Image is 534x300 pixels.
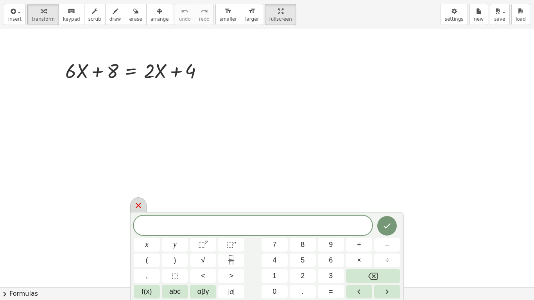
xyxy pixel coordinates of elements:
[146,4,173,25] button: arrange
[218,269,244,283] button: Greater than
[151,16,169,22] span: arrange
[190,285,216,298] button: Greek alphabet
[301,271,305,281] span: 2
[318,254,344,267] button: 6
[125,4,146,25] button: erase
[272,271,276,281] span: 1
[218,285,244,298] button: Absolute value
[199,16,210,22] span: redo
[198,241,205,248] span: ⬚
[162,238,188,252] button: y
[374,254,400,267] button: Divide
[162,285,188,298] button: Alphabet
[290,285,316,298] button: .
[357,255,361,266] span: ×
[218,238,244,252] button: Superscript
[469,4,488,25] button: new
[197,286,209,297] span: αβγ
[32,16,55,22] span: transform
[179,16,191,22] span: undo
[229,271,233,281] span: >
[146,255,148,266] span: (
[220,16,237,22] span: smaller
[228,287,230,295] span: |
[146,271,148,281] span: ,
[318,269,344,283] button: 3
[134,254,160,267] button: (
[205,239,208,245] sup: 2
[272,255,276,266] span: 4
[134,285,160,298] button: Functions
[511,4,530,25] button: load
[494,16,505,22] span: save
[134,238,160,252] button: x
[262,285,288,298] button: 0
[272,286,276,297] span: 0
[262,269,288,283] button: 1
[145,239,149,250] span: x
[27,4,59,25] button: transform
[175,4,195,25] button: undoundo
[346,285,372,298] button: Left arrow
[190,254,216,267] button: Square root
[224,7,232,16] i: format_size
[162,254,188,267] button: )
[441,4,468,25] button: settings
[227,241,233,248] span: ⬚
[8,16,22,22] span: insert
[201,271,205,281] span: <
[84,4,106,25] button: scrub
[301,239,305,250] span: 8
[172,271,178,281] span: ⬚
[272,239,276,250] span: 7
[109,16,121,22] span: draw
[68,7,75,16] i: keyboard
[374,238,400,252] button: Minus
[346,254,372,267] button: Times
[195,4,214,25] button: redoredo
[346,269,400,283] button: Backspace
[218,254,244,267] button: Fraction
[474,16,484,22] span: new
[329,271,333,281] span: 3
[129,16,142,22] span: erase
[174,255,176,266] span: )
[377,216,397,236] button: Done
[290,238,316,252] button: 8
[265,4,296,25] button: fullscreen
[445,16,464,22] span: settings
[134,269,160,283] button: ,
[201,255,205,266] span: √
[59,4,84,25] button: keyboardkeypad
[385,255,389,266] span: ÷
[174,239,177,250] span: y
[318,238,344,252] button: 9
[346,238,372,252] button: Plus
[329,255,333,266] span: 6
[162,269,188,283] button: Placeholder
[385,239,389,250] span: –
[88,16,101,22] span: scrub
[329,286,333,297] span: =
[142,286,152,297] span: f(x)
[490,4,510,25] button: save
[248,7,256,16] i: format_size
[241,4,263,25] button: format_sizelarger
[329,239,333,250] span: 9
[290,254,316,267] button: 5
[357,239,361,250] span: +
[302,286,304,297] span: .
[318,285,344,298] button: Equals
[290,269,316,283] button: 2
[245,16,259,22] span: larger
[228,286,235,297] span: a
[63,16,80,22] span: keypad
[269,16,292,22] span: fullscreen
[374,285,400,298] button: Right arrow
[262,238,288,252] button: 7
[105,4,125,25] button: draw
[301,255,305,266] span: 5
[262,254,288,267] button: 4
[516,16,526,22] span: load
[215,4,241,25] button: format_sizesmaller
